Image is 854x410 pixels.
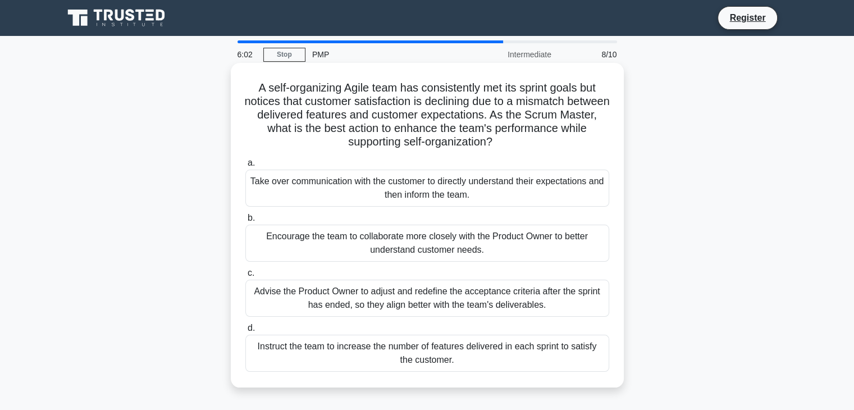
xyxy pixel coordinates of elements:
[248,158,255,167] span: a.
[245,280,609,317] div: Advise the Product Owner to adjust and redefine the acceptance criteria after the sprint has ende...
[231,43,263,66] div: 6:02
[263,48,305,62] a: Stop
[558,43,624,66] div: 8/10
[248,323,255,332] span: d.
[460,43,558,66] div: Intermediate
[245,335,609,372] div: Instruct the team to increase the number of features delivered in each sprint to satisfy the cust...
[245,170,609,207] div: Take over communication with the customer to directly understand their expectations and then info...
[723,11,772,25] a: Register
[248,213,255,222] span: b.
[248,268,254,277] span: c.
[244,81,610,149] h5: A self-organizing Agile team has consistently met its sprint goals but notices that customer sati...
[245,225,609,262] div: Encourage the team to collaborate more closely with the Product Owner to better understand custom...
[305,43,460,66] div: PMP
